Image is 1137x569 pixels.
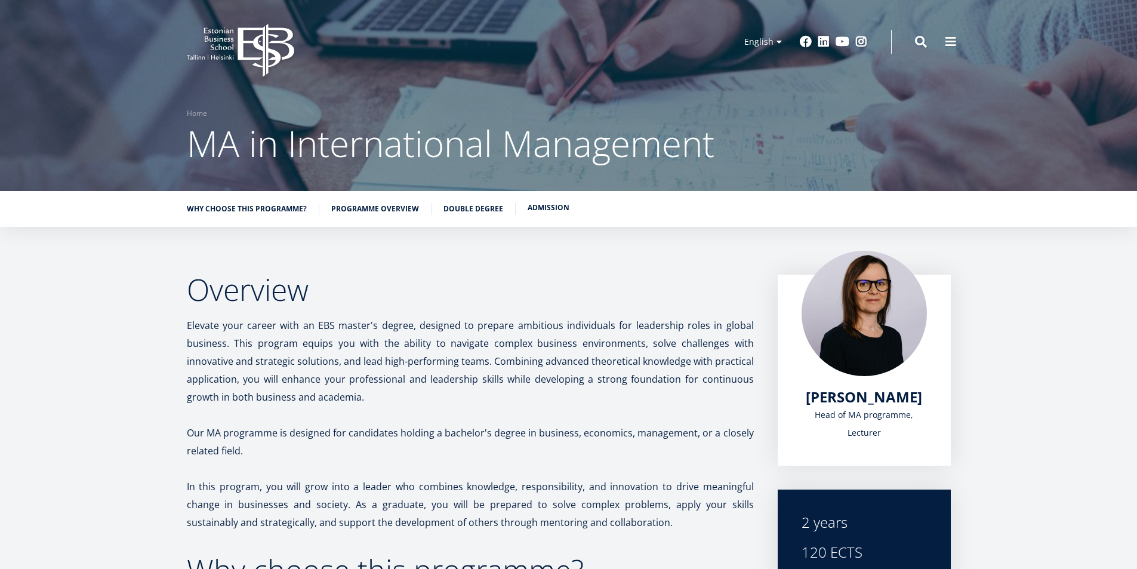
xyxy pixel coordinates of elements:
img: Piret Masso [802,251,927,376]
p: Our MA programme is designed for candidates holding a bachelor's degree in business, economics, m... [187,424,754,460]
div: 2 years [802,513,927,531]
h2: Overview [187,275,754,305]
a: Double Degree [443,203,503,215]
a: Programme overview [331,203,419,215]
a: Admission [528,202,569,214]
span: Elevate your career with an EBS master's degree, designed to prepare ambitious individuals for le... [187,319,754,404]
a: Home [187,107,207,119]
span: MA in International Management [14,166,132,177]
a: Instagram [855,36,867,48]
a: [PERSON_NAME] [806,388,922,406]
span: [PERSON_NAME] [806,387,922,407]
a: Youtube [836,36,849,48]
a: Linkedin [818,36,830,48]
div: 120 ECTS [802,543,927,561]
span: MA in International Management [187,119,714,168]
div: Head of MA programme, Lecturer [802,406,927,442]
a: Facebook [800,36,812,48]
span: Last Name [284,1,322,11]
input: MA in International Management [3,167,11,174]
p: In this program, you will grow into a leader who combines knowledge, responsibility, and innovati... [187,478,754,531]
a: Why choose this programme? [187,203,307,215]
